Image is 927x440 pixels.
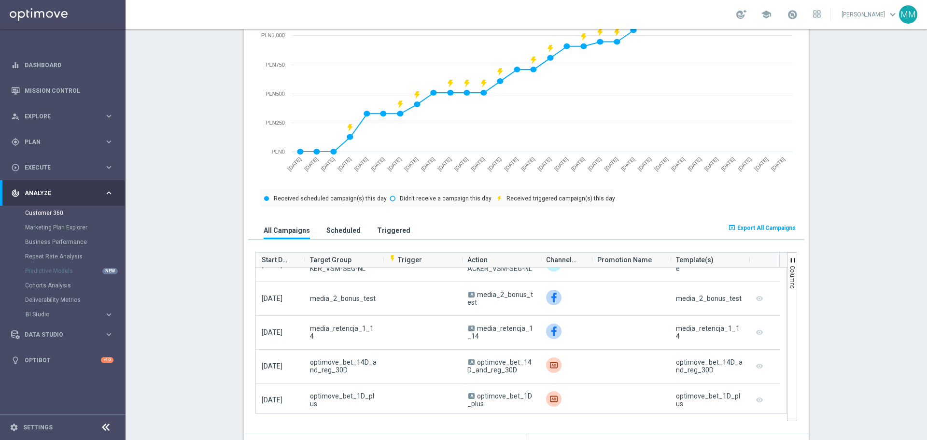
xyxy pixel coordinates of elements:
text: [DATE] [453,156,469,172]
text: [DATE] [320,156,336,172]
span: school [761,9,772,20]
text: [DATE] [653,156,669,172]
button: gps_fixed Plan keyboard_arrow_right [11,138,114,146]
text: [DATE] [487,156,503,172]
text: [DATE] [520,156,536,172]
text: [DATE] [570,156,586,172]
text: PLN250 [266,120,285,126]
a: Customer 360 [25,209,100,217]
i: keyboard_arrow_right [104,310,113,319]
div: Plan [11,138,104,146]
div: optimove_bet_1D_plus [676,392,743,408]
i: play_circle_outline [11,163,20,172]
a: Dashboard [25,52,113,78]
text: [DATE] [286,156,302,172]
div: optimove_bet_14D_and_reg_30D [676,358,743,374]
i: settings [10,423,18,432]
span: optimove_bet_14D_and_reg_30D [467,358,532,374]
text: [DATE] [420,156,436,172]
div: MM [899,5,917,24]
div: Mission Control [11,78,113,103]
span: [DATE] [262,362,282,370]
text: [DATE] [603,156,619,172]
text: [DATE] [670,156,686,172]
button: Triggered [375,221,413,239]
text: [DATE] [636,156,652,172]
text: PLN0 [271,149,285,155]
a: Optibot [25,347,101,373]
div: lightbulb Optibot +10 [11,356,114,364]
div: Mission Control [11,87,114,95]
div: Customer 360 [25,206,125,220]
div: equalizer Dashboard [11,61,114,69]
div: Dashboard [11,52,113,78]
text: [DATE] [703,156,719,172]
button: BI Studio keyboard_arrow_right [25,311,114,318]
a: Business Performance [25,238,100,246]
i: keyboard_arrow_right [104,137,113,146]
a: Cohorts Analysis [25,282,100,289]
div: Predictive Models [25,264,125,278]
div: Explore [11,112,104,121]
text: PLN750 [266,62,285,68]
span: A [468,326,475,331]
i: flash_on [389,255,396,262]
button: All Campaigns [261,221,312,239]
text: [DATE] [753,156,769,172]
a: [PERSON_NAME]keyboard_arrow_down [841,7,899,22]
text: [DATE] [303,156,319,172]
i: lightbulb [11,356,20,365]
span: Promotion Name [597,250,652,270]
i: keyboard_arrow_right [104,330,113,339]
span: Template(s) [676,250,714,270]
text: PLN1,000 [261,32,285,38]
img: Criteo [546,357,562,373]
text: [DATE] [620,156,636,172]
span: Data Studio [25,332,104,338]
div: Execute [11,163,104,172]
i: keyboard_arrow_right [104,188,113,198]
img: Facebook Custom Audience [546,290,562,305]
span: Start Date [262,250,291,270]
a: Deliverability Metrics [25,296,100,304]
text: [DATE] [553,156,569,172]
span: Explore [25,114,104,119]
span: [DATE] [262,295,282,302]
a: Marketing Plan Explorer [25,224,100,231]
span: optimove_bet_1D_plus [467,392,532,408]
i: keyboard_arrow_right [104,163,113,172]
div: BI Studio [26,312,104,317]
span: Trigger [389,256,422,264]
span: Execute [25,165,104,170]
div: Deliverability Metrics [25,293,125,307]
div: Analyze [11,189,104,198]
text: PLN500 [266,91,285,97]
div: Business Performance [25,235,125,249]
span: media_retencja_1_14 [467,325,533,340]
text: [DATE] [720,156,736,172]
h3: Triggered [377,226,410,235]
div: person_search Explore keyboard_arrow_right [11,113,114,120]
div: Data Studio keyboard_arrow_right [11,331,114,339]
div: NEW [102,268,118,274]
text: Didn't receive a campaign this day [400,195,492,202]
span: Columns [789,266,796,289]
h3: All Campaigns [264,226,310,235]
i: track_changes [11,189,20,198]
div: Marketing Plan Explorer [25,220,125,235]
i: keyboard_arrow_right [104,112,113,121]
button: play_circle_outline Execute keyboard_arrow_right [11,164,114,171]
text: [DATE] [353,156,369,172]
i: person_search [11,112,20,121]
div: Optibot [11,347,113,373]
span: Target Group [310,250,351,270]
text: [DATE] [386,156,402,172]
div: Repeat Rate Analysis [25,249,125,264]
span: A [468,359,475,365]
div: Cohorts Analysis [25,278,125,293]
text: Received scheduled campaign(s) this day [274,195,387,202]
span: Export All Campaigns [737,225,796,231]
span: optimove_bet_1D_plus [310,392,377,408]
a: Settings [23,425,53,430]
